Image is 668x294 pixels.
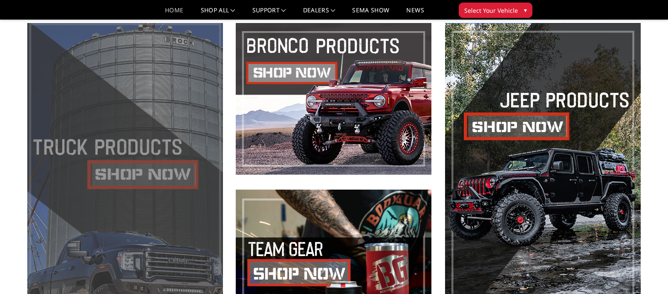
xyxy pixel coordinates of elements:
a: Support [252,7,286,20]
iframe: Chat Widget [625,253,668,294]
a: SEMA Show [352,7,389,20]
span: ▾ [524,6,527,14]
a: News [406,7,424,20]
button: Select Your Vehicle [459,3,532,18]
span: Select Your Vehicle [464,6,518,15]
a: shop all [201,7,235,20]
a: Home [165,7,183,20]
a: Dealers [303,7,335,20]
